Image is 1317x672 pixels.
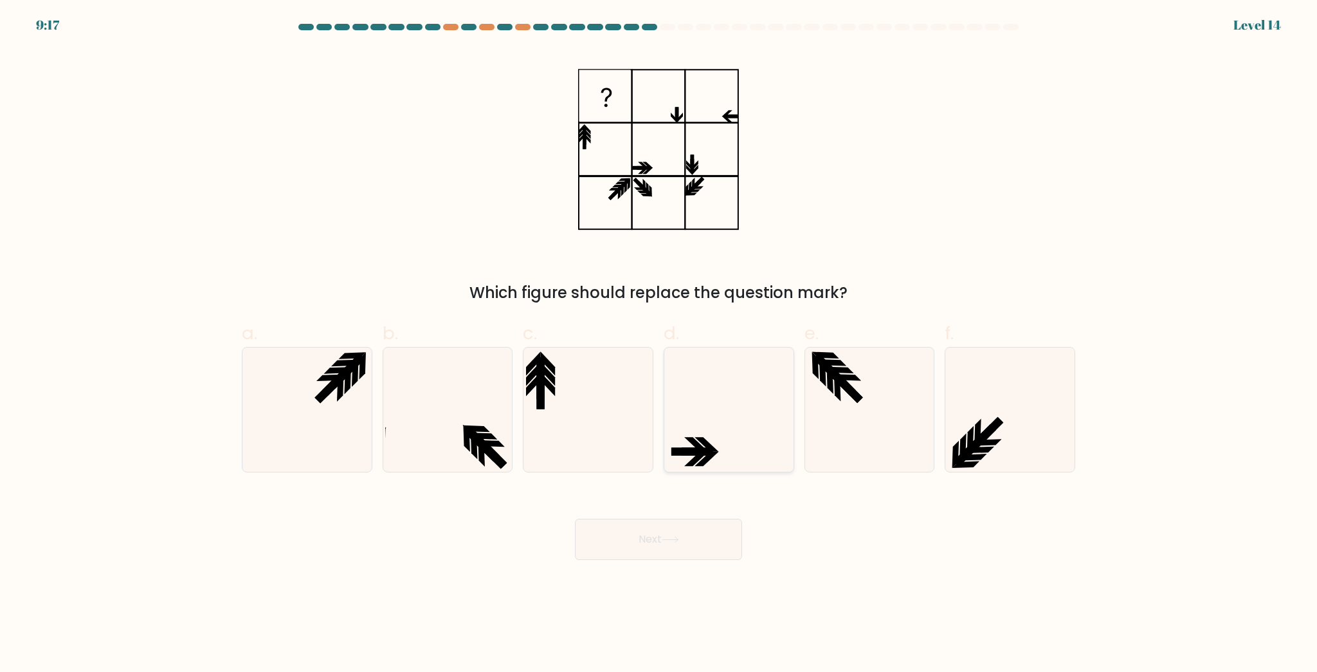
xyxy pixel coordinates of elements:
span: c. [523,321,537,346]
div: 9:17 [36,15,59,35]
div: Which figure should replace the question mark? [250,281,1067,304]
span: b. [383,321,398,346]
span: d. [664,321,679,346]
span: a. [242,321,257,346]
span: f. [945,321,954,346]
div: Level 14 [1233,15,1281,35]
span: e. [804,321,819,346]
button: Next [575,519,742,560]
